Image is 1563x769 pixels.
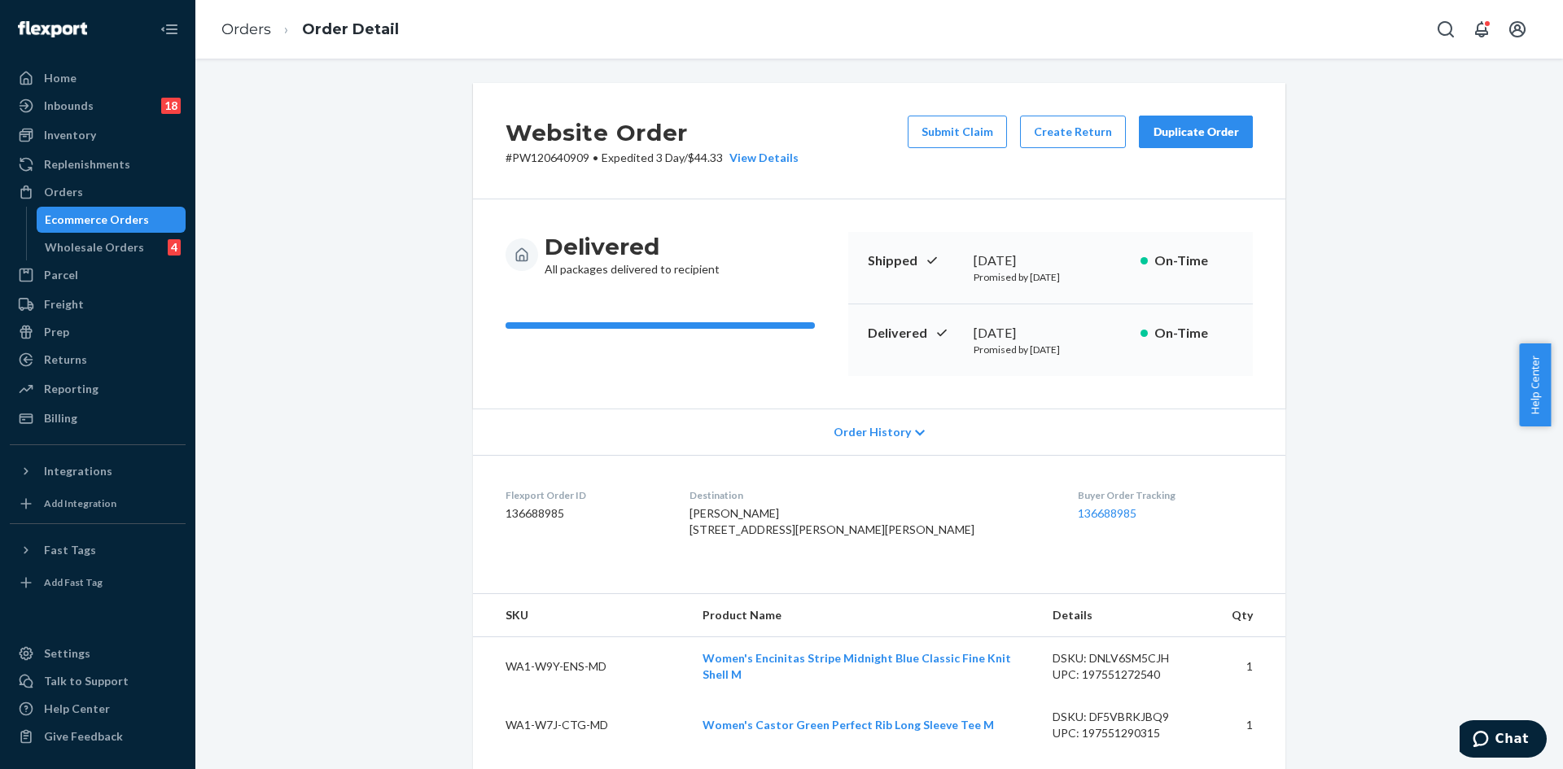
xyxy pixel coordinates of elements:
div: Help Center [44,701,110,717]
div: DSKU: DF5VBRKJBQ9 [1053,709,1206,725]
button: Open account menu [1501,13,1534,46]
p: Shipped [868,251,961,270]
button: Duplicate Order [1139,116,1253,148]
a: Parcel [10,262,186,288]
span: Expedited 3 Day [602,151,684,164]
div: Add Fast Tag [44,575,103,589]
th: Qty [1219,594,1285,637]
h3: Delivered [545,232,720,261]
div: Integrations [44,463,112,479]
div: Returns [44,352,87,368]
a: Reporting [10,376,186,402]
a: Freight [10,291,186,317]
p: Promised by [DATE] [974,343,1127,356]
div: Give Feedback [44,728,123,745]
div: Orders [44,184,83,200]
div: Ecommerce Orders [45,212,149,228]
a: Prep [10,319,186,345]
div: Settings [44,645,90,662]
div: Reporting [44,381,99,397]
dt: Buyer Order Tracking [1078,488,1253,502]
a: Home [10,65,186,91]
a: Women's Castor Green Perfect Rib Long Sleeve Tee M [703,718,994,732]
span: • [593,151,598,164]
a: Add Integration [10,491,186,517]
button: Help Center [1519,343,1551,426]
dt: Destination [690,488,1052,502]
div: Inbounds [44,98,94,114]
div: Replenishments [44,156,130,173]
div: Parcel [44,267,78,283]
button: Integrations [10,458,186,484]
th: Product Name [690,594,1040,637]
div: DSKU: DNLV6SM5CJH [1053,650,1206,666]
td: WA1-W7J-CTG-MD [473,696,690,754]
div: Talk to Support [44,673,129,689]
td: 1 [1219,696,1285,754]
th: SKU [473,594,690,637]
p: On-Time [1154,324,1233,343]
td: WA1-W9Y-ENS-MD [473,637,690,697]
p: # PW120640909 / $44.33 [506,150,799,166]
div: Duplicate Order [1153,124,1239,140]
h2: Website Order [506,116,799,150]
a: Help Center [10,696,186,722]
div: All packages delivered to recipient [545,232,720,277]
button: Talk to Support [10,668,186,694]
a: Inventory [10,122,186,148]
div: Inventory [44,127,96,143]
div: Billing [44,410,77,426]
div: UPC: 197551290315 [1053,725,1206,741]
button: Create Return [1020,116,1126,148]
div: Home [44,70,77,86]
button: Open Search Box [1429,13,1462,46]
a: Orders [10,179,186,205]
a: Add Fast Tag [10,570,186,596]
a: Inbounds18 [10,93,186,119]
span: Order History [834,424,911,440]
div: Freight [44,296,84,312]
a: 136688985 [1078,506,1136,520]
div: Fast Tags [44,542,96,558]
div: Wholesale Orders [45,239,144,256]
div: 18 [161,98,181,114]
button: Submit Claim [908,116,1007,148]
button: Open notifications [1465,13,1498,46]
img: Flexport logo [18,21,87,37]
ol: breadcrumbs [208,6,412,54]
div: [DATE] [974,324,1127,343]
div: Add Integration [44,496,116,510]
a: Billing [10,405,186,431]
dd: 136688985 [506,505,663,522]
p: Delivered [868,324,961,343]
dt: Flexport Order ID [506,488,663,502]
div: Prep [44,324,69,340]
td: 1 [1219,637,1285,697]
span: [PERSON_NAME] [STREET_ADDRESS][PERSON_NAME][PERSON_NAME] [690,506,974,536]
button: Fast Tags [10,537,186,563]
p: On-Time [1154,251,1233,270]
th: Details [1040,594,1219,637]
button: View Details [723,150,799,166]
a: Wholesale Orders4 [37,234,186,260]
button: Give Feedback [10,723,186,749]
a: Replenishments [10,151,186,177]
div: [DATE] [974,251,1127,270]
a: Orders [221,20,271,38]
div: 4 [168,239,181,256]
a: Returns [10,347,186,373]
p: Promised by [DATE] [974,270,1127,284]
a: Women's Encinitas Stripe Midnight Blue Classic Fine Knit Shell M [703,651,1011,681]
div: UPC: 197551272540 [1053,666,1206,683]
a: Settings [10,640,186,666]
button: Close Navigation [153,13,186,46]
a: Ecommerce Orders [37,207,186,233]
a: Order Detail [302,20,399,38]
iframe: Opens a widget where you can chat to one of our agents [1460,720,1547,761]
